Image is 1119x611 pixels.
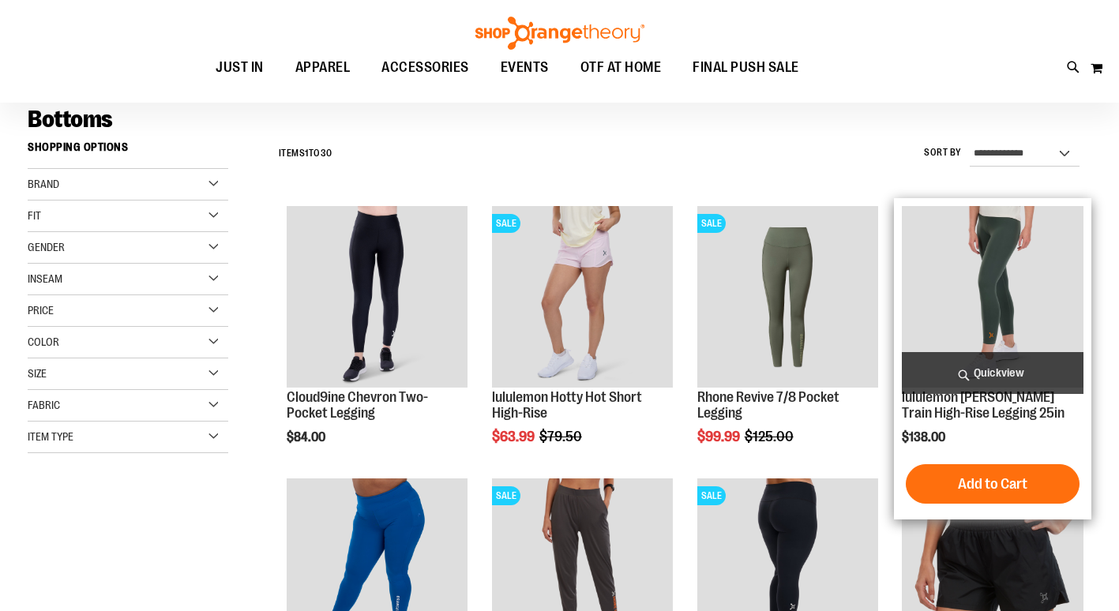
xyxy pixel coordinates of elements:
[492,214,520,233] span: SALE
[366,50,485,86] a: ACCESSORIES
[473,17,647,50] img: Shop Orangetheory
[894,198,1091,519] div: product
[902,206,1083,387] img: Main view of 2024 October lululemon Wunder Train High-Rise
[492,486,520,505] span: SALE
[924,146,962,159] label: Sort By
[492,389,642,421] a: lululemon Hotty Hot Short High-Rise
[200,50,280,86] a: JUST IN
[902,389,1065,421] a: lululemon [PERSON_NAME] Train High-Rise Legging 25in
[677,50,815,86] a: FINAL PUSH SALE
[492,206,673,387] img: lululemon Hotty Hot Short High-Rise
[28,367,47,380] span: Size
[28,178,59,190] span: Brand
[279,141,332,166] h2: Items to
[28,430,73,443] span: Item Type
[28,304,54,317] span: Price
[305,148,309,159] span: 1
[485,50,565,86] a: EVENTS
[287,430,328,444] span: $84.00
[28,133,228,169] strong: Shopping Options
[697,214,726,233] span: SALE
[287,206,468,389] a: Cloud9ine Chevron Two-Pocket Legging
[280,50,366,85] a: APPAREL
[539,429,584,444] span: $79.50
[693,50,799,85] span: FINAL PUSH SALE
[28,106,113,133] span: Bottoms
[287,206,468,387] img: Cloud9ine Chevron Two-Pocket Legging
[697,486,726,505] span: SALE
[295,50,351,85] span: APPAREL
[697,429,742,444] span: $99.99
[958,475,1027,493] span: Add to Cart
[697,389,839,421] a: Rhone Revive 7/8 Pocket Legging
[565,50,678,86] a: OTF AT HOME
[501,50,549,85] span: EVENTS
[28,335,59,348] span: Color
[902,206,1083,389] a: Main view of 2024 October lululemon Wunder Train High-Rise
[28,241,65,253] span: Gender
[902,352,1083,394] a: Quickview
[580,50,662,85] span: OTF AT HOME
[28,399,60,411] span: Fabric
[906,464,1080,504] button: Add to Cart
[492,429,537,444] span: $63.99
[745,429,796,444] span: $125.00
[279,198,475,485] div: product
[28,272,62,285] span: Inseam
[216,50,264,85] span: JUST IN
[697,206,878,387] img: Rhone Revive 7/8 Pocket Legging
[321,148,332,159] span: 30
[902,430,948,444] span: $138.00
[287,389,428,421] a: Cloud9ine Chevron Two-Pocket Legging
[492,206,673,389] a: lululemon Hotty Hot Short High-RiseSALE
[28,209,41,222] span: Fit
[381,50,469,85] span: ACCESSORIES
[697,206,878,389] a: Rhone Revive 7/8 Pocket LeggingSALE
[689,198,886,485] div: product
[484,198,681,485] div: product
